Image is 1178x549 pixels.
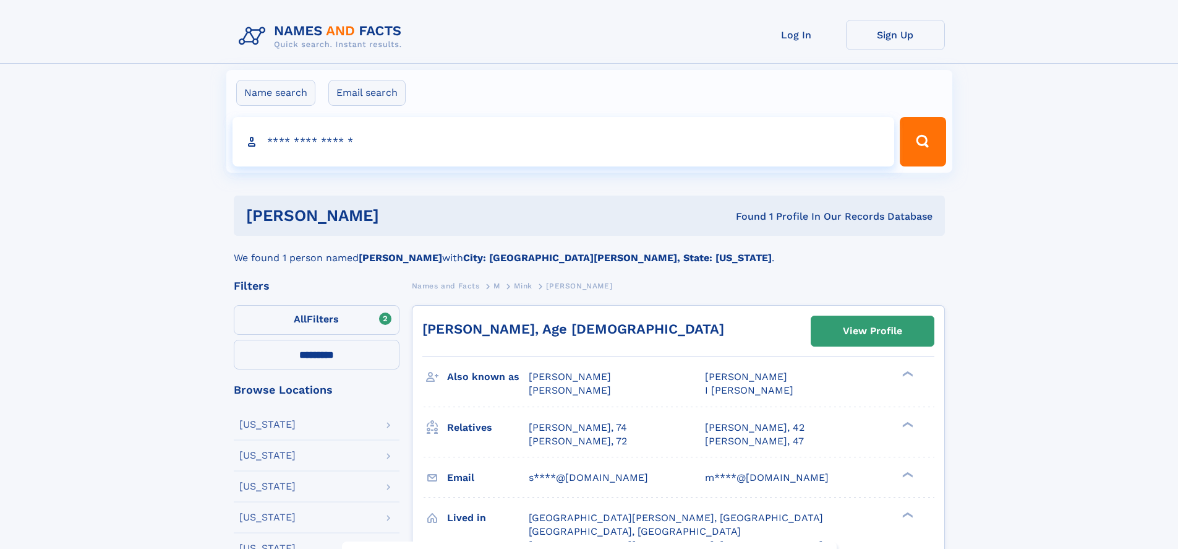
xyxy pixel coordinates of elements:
span: [GEOGRAPHIC_DATA], [GEOGRAPHIC_DATA] [529,525,741,537]
b: City: [GEOGRAPHIC_DATA][PERSON_NAME], State: [US_STATE] [463,252,772,264]
h3: Also known as [447,366,529,387]
img: Logo Names and Facts [234,20,412,53]
a: Sign Up [846,20,945,50]
a: [PERSON_NAME], 74 [529,421,627,434]
span: Mink [514,282,532,290]
div: Found 1 Profile In Our Records Database [557,210,933,223]
div: ❯ [899,370,914,378]
a: Names and Facts [412,278,480,293]
div: Browse Locations [234,384,399,396]
span: I [PERSON_NAME] [705,384,793,396]
div: We found 1 person named with . [234,236,945,266]
div: [US_STATE] [239,420,296,430]
div: ❯ [899,511,914,519]
h3: Relatives [447,417,529,438]
a: [PERSON_NAME], 42 [705,421,805,434]
div: [US_STATE] [239,482,296,491]
a: [PERSON_NAME], 47 [705,434,804,448]
div: Filters [234,280,399,292]
span: [PERSON_NAME] [529,384,611,396]
h3: Lived in [447,508,529,529]
a: M [493,278,500,293]
div: ❯ [899,470,914,478]
div: [US_STATE] [239,451,296,460]
span: [PERSON_NAME] [546,282,612,290]
a: View Profile [811,316,934,346]
button: Search Button [900,117,945,166]
a: [PERSON_NAME], Age [DEMOGRAPHIC_DATA] [422,321,724,337]
div: ❯ [899,420,914,428]
a: [PERSON_NAME], 72 [529,434,627,448]
span: M [493,282,500,290]
div: [US_STATE] [239,512,296,522]
input: search input [233,117,895,166]
span: All [294,313,307,325]
h1: [PERSON_NAME] [246,208,558,223]
div: View Profile [843,317,902,345]
h3: Email [447,467,529,488]
label: Email search [328,80,406,106]
span: [PERSON_NAME] [529,371,611,383]
label: Filters [234,305,399,335]
b: [PERSON_NAME] [359,252,442,264]
span: [PERSON_NAME] [705,371,787,383]
span: [GEOGRAPHIC_DATA][PERSON_NAME], [GEOGRAPHIC_DATA] [529,512,823,524]
label: Name search [236,80,315,106]
a: Log In [747,20,846,50]
a: Mink [514,278,532,293]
